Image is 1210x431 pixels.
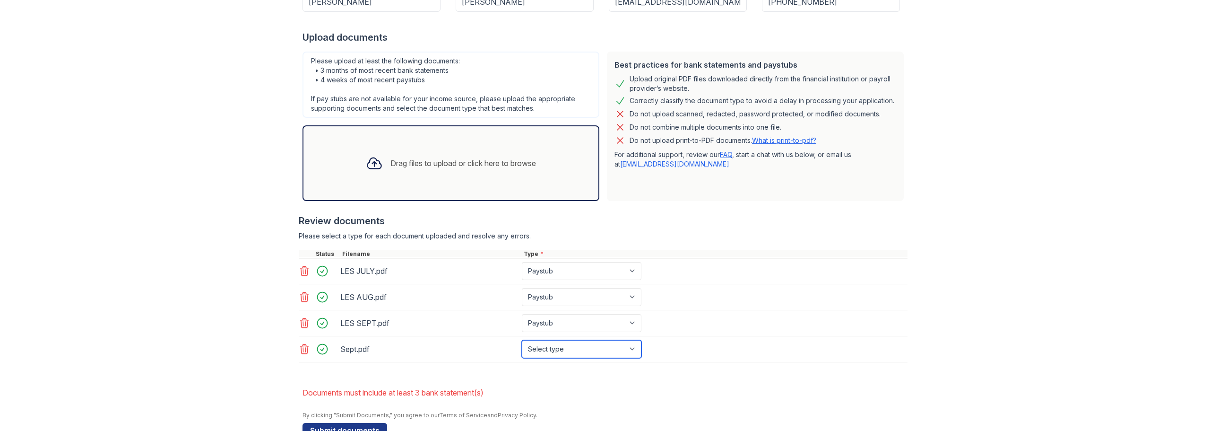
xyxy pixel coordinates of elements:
div: LES JULY.pdf [340,264,518,279]
div: Drag files to upload or click here to browse [390,158,536,169]
div: Upload documents [302,31,907,44]
div: Filename [340,250,522,258]
div: Correctly classify the document type to avoid a delay in processing your application. [630,95,894,106]
div: Upload original PDF files downloaded directly from the financial institution or payroll provider’... [630,74,896,93]
div: LES AUG.pdf [340,290,518,305]
div: By clicking "Submit Documents," you agree to our and [302,412,907,419]
div: Do not upload scanned, redacted, password protected, or modified documents. [630,108,881,120]
div: Sept.pdf [340,342,518,357]
a: Privacy Policy. [498,412,537,419]
a: [EMAIL_ADDRESS][DOMAIN_NAME] [620,160,729,168]
li: Documents must include at least 3 bank statement(s) [302,383,907,402]
div: Best practices for bank statements and paystubs [614,59,896,70]
p: Do not upload print-to-PDF documents. [630,136,816,145]
a: Terms of Service [439,412,487,419]
div: Review documents [299,214,907,228]
div: Do not combine multiple documents into one file. [630,122,781,133]
div: Status [314,250,340,258]
a: FAQ [720,150,732,158]
div: Type [522,250,907,258]
p: For additional support, review our , start a chat with us below, or email us at [614,150,896,169]
div: Please upload at least the following documents: • 3 months of most recent bank statements • 4 wee... [302,52,599,118]
div: LES SEPT.pdf [340,316,518,331]
div: Please select a type for each document uploaded and resolve any errors. [299,231,907,241]
a: What is print-to-pdf? [752,136,816,144]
